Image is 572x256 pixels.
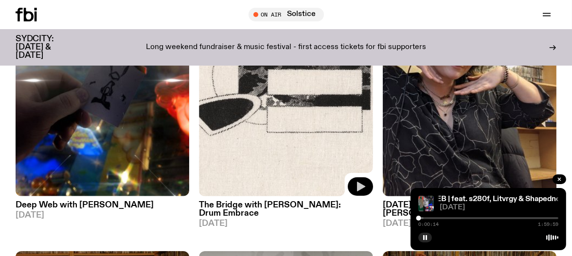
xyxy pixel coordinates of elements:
span: [DATE] [440,204,558,211]
h3: Deep Web with [PERSON_NAME] [16,201,189,209]
h3: [DATE] Overhang with Bec [PERSON_NAME] [383,201,556,218]
a: The Bridge with [PERSON_NAME]: Drum Embrace[DATE] [199,196,373,228]
h3: SYDCITY: [DATE] & [DATE] [16,35,78,60]
p: Long weekend fundraiser & music festival - first access tickets for fbi supporters [146,43,426,52]
button: On AirSolstice [249,8,324,21]
span: 0:00:14 [418,222,439,227]
span: [DATE] [383,220,556,228]
span: [DATE] [16,211,189,220]
span: [DATE] [199,220,373,228]
a: [DATE] Overhang with Bec [PERSON_NAME][DATE] [383,196,556,228]
a: Deep Web with [PERSON_NAME][DATE] [16,196,189,220]
h3: The Bridge with [PERSON_NAME]: Drum Embrace [199,201,373,218]
span: 1:59:59 [538,222,558,227]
